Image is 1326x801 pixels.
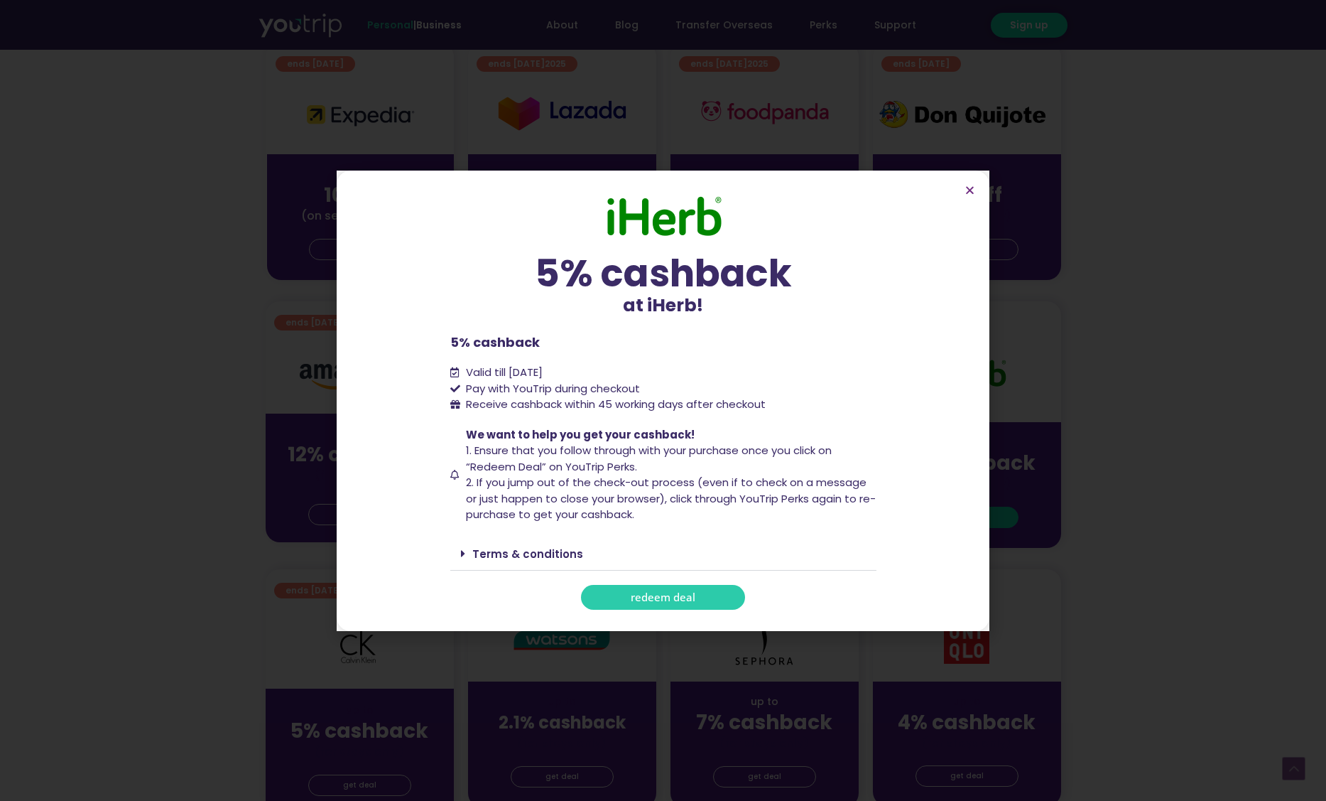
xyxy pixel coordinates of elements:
[466,443,832,474] span: 1. Ensure that you follow through with your purchase once you click on “Redeem Deal” on YouTrip P...
[581,585,745,610] a: redeem deal
[450,537,876,571] div: Terms & conditions
[964,185,975,195] a: Close
[450,333,876,352] p: 5% cashback
[472,547,583,561] a: Terms & conditions
[450,254,876,319] div: at iHerb!
[466,427,695,442] span: We want to help you get your cashback!
[466,475,876,522] span: 2. If you jump out of the check-out process (even if to check on a message or just happen to clos...
[462,365,543,381] span: Valid till [DATE]
[631,592,695,603] span: redeem deal
[450,254,876,292] div: 5% cashback
[462,381,640,397] span: Pay with YouTrip during checkout
[462,397,766,413] span: Receive cashback within 45 working days after checkout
